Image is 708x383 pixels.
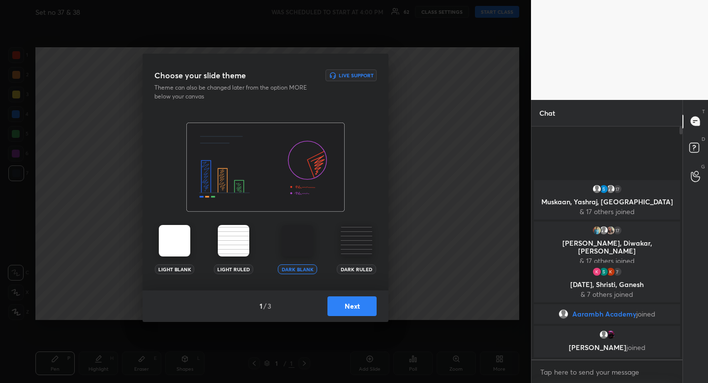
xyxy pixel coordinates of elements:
img: thumbnail.jpg [599,267,609,277]
span: joined [636,310,655,318]
img: lightTheme.5bb83c5b.svg [159,225,190,256]
img: default.png [599,330,609,340]
img: darkRuledTheme.359fb5fd.svg [341,225,372,256]
button: Next [327,296,377,316]
p: Theme can also be changed later from the option MORE below your canvas [154,83,314,101]
h4: 1 [260,301,263,311]
h4: 3 [267,301,271,311]
img: thumbnail.jpg [606,267,616,277]
img: thumbnail.jpg [592,267,602,277]
div: Light Ruled [214,264,253,274]
img: thumbnail.jpg [599,184,609,194]
div: 17 [613,184,622,194]
h4: / [264,301,266,311]
img: default.png [559,309,568,319]
p: [DATE], Shristi, Ganesh [540,281,674,288]
div: Dark Blank [278,264,317,274]
span: joined [626,343,646,352]
p: G [701,163,705,170]
p: Muskaan, Yashraj, [GEOGRAPHIC_DATA] [540,198,674,206]
div: Light Blank [155,264,194,274]
div: 7 [613,267,622,277]
h6: Live Support [339,73,374,78]
img: thumbnail.jpg [592,225,602,235]
p: & 7 others joined [540,290,674,298]
p: [PERSON_NAME] [540,344,674,351]
div: Dark Ruled [337,264,376,274]
img: lightRuledTheme.002cd57a.svg [218,225,249,256]
p: & 17 others joined [540,257,674,265]
img: default.png [599,225,609,235]
h3: Choose your slide theme [154,69,246,81]
img: default.png [592,184,602,194]
p: & 17 others joined [540,208,674,216]
p: T [702,108,705,115]
div: 17 [613,225,622,235]
img: default.png [606,184,616,194]
img: thumbnail.jpg [606,225,616,235]
img: thumbnail.jpg [606,330,616,340]
img: darkThemeBanner.f801bae7.svg [186,123,345,212]
div: grid [531,178,682,360]
span: Aarambh Academy [572,310,636,318]
img: darkTheme.aa1caeba.svg [282,225,313,256]
p: [PERSON_NAME], Diwakar, [PERSON_NAME] [540,239,674,255]
p: Chat [531,100,563,126]
p: D [702,135,705,143]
